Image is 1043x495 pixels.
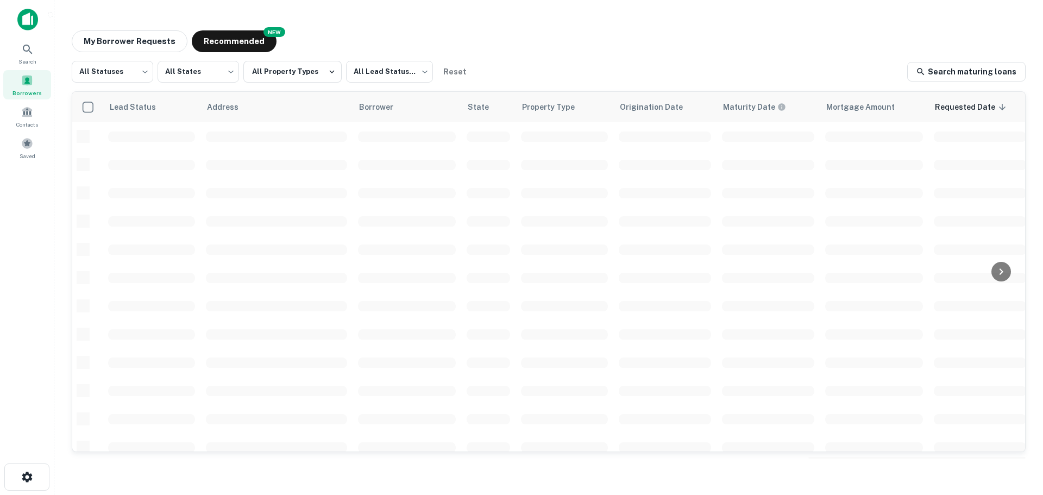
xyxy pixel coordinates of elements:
span: Address [207,101,253,114]
span: Mortgage Amount [826,101,909,114]
a: Search maturing loans [907,62,1026,82]
th: Requested Date [928,92,1032,122]
th: Property Type [516,92,613,122]
span: State [468,101,503,114]
button: My Borrower Requests [72,30,187,52]
th: Borrower [353,92,461,122]
a: Search [3,39,51,68]
button: Reset [437,61,472,83]
th: State [461,92,516,122]
div: Maturity dates displayed may be estimated. Please contact the lender for the most accurate maturi... [723,101,786,113]
span: Saved [20,152,35,160]
span: Origination Date [620,101,697,114]
th: Mortgage Amount [820,92,928,122]
span: Maturity dates displayed may be estimated. Please contact the lender for the most accurate maturi... [723,101,800,113]
th: Address [200,92,353,122]
div: All States [158,58,239,86]
span: Property Type [522,101,589,114]
a: Contacts [3,102,51,131]
a: Borrowers [3,70,51,99]
span: Requested Date [935,101,1009,114]
span: Borrower [359,101,407,114]
h6: Maturity Date [723,101,775,113]
iframe: Chat Widget [989,408,1043,460]
span: Lead Status [109,101,170,114]
button: Recommended [192,30,277,52]
div: All Statuses [72,58,153,86]
div: All Lead Statuses [346,58,433,86]
button: All Property Types [243,61,342,83]
th: Origination Date [613,92,717,122]
div: NEW [263,27,285,37]
span: Borrowers [12,89,42,97]
img: capitalize-icon.png [17,9,38,30]
a: Saved [3,133,51,162]
th: Maturity dates displayed may be estimated. Please contact the lender for the most accurate maturi... [717,92,820,122]
span: Contacts [16,120,38,129]
th: Lead Status [103,92,200,122]
span: Search [18,57,36,66]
